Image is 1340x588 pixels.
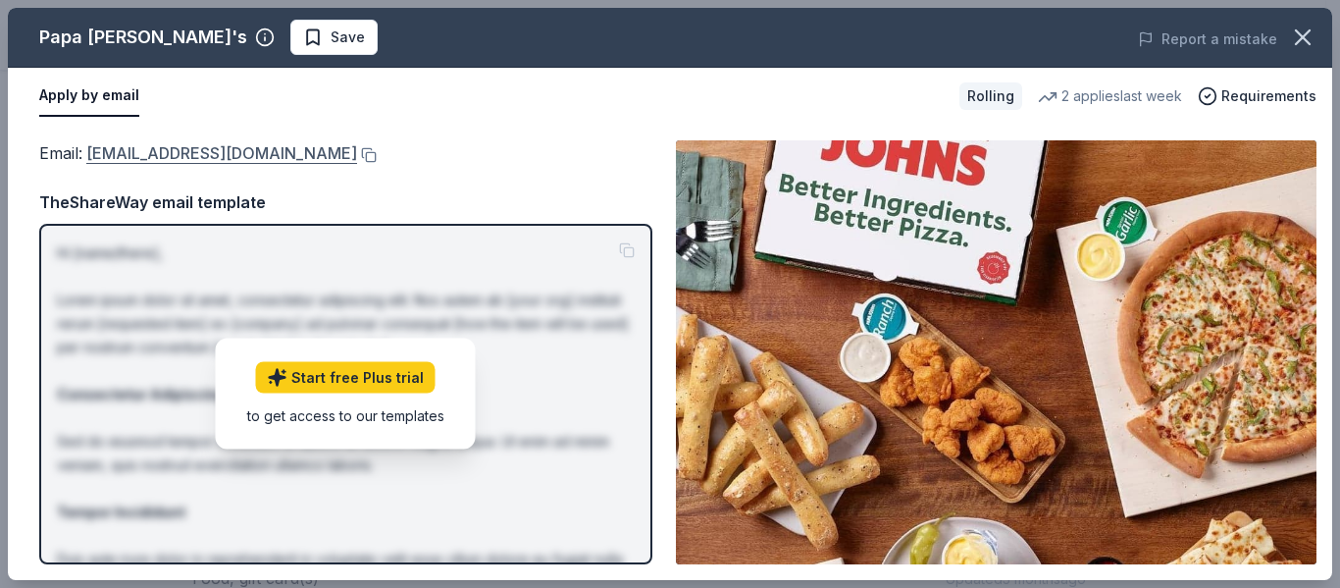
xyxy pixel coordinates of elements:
span: Save [331,26,365,49]
div: 2 applies last week [1038,84,1182,108]
strong: Tempor Incididunt [57,504,185,520]
button: Report a mistake [1138,27,1277,51]
a: Start free Plus trial [256,362,436,394]
div: Papa [PERSON_NAME]'s [39,22,247,53]
div: Rolling [959,82,1022,110]
button: Requirements [1198,84,1316,108]
span: Email : [39,143,357,163]
button: Save [290,20,378,55]
strong: Consectetur Adipiscing [57,386,226,402]
button: Apply by email [39,76,139,117]
div: TheShareWay email template [39,189,652,215]
a: [EMAIL_ADDRESS][DOMAIN_NAME] [86,140,357,166]
img: Image for Papa John's [676,140,1316,564]
span: Requirements [1221,84,1316,108]
div: to get access to our templates [247,405,444,426]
